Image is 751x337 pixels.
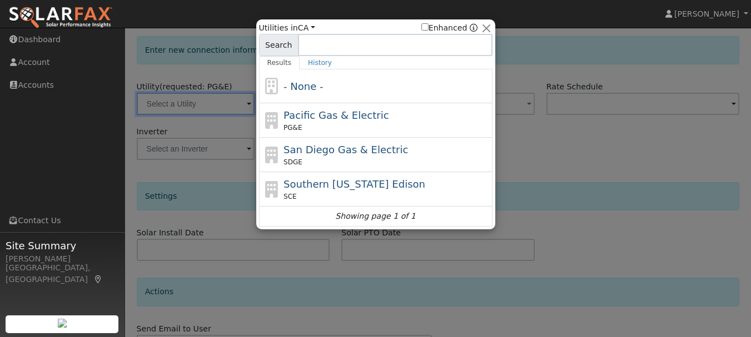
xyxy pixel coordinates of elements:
[284,178,425,190] span: Southern [US_STATE] Edison
[298,23,315,32] a: CA
[470,23,478,32] a: Enhanced Providers
[8,6,113,29] img: SolarFax
[284,81,323,92] span: - None -
[300,56,340,69] a: History
[6,253,119,265] div: [PERSON_NAME]
[93,275,103,284] a: Map
[284,192,297,202] span: SCE
[6,262,119,285] div: [GEOGRAPHIC_DATA], [GEOGRAPHIC_DATA]
[674,9,739,18] span: [PERSON_NAME]
[259,56,300,69] a: Results
[421,23,429,31] input: Enhanced
[259,34,299,56] span: Search
[284,157,302,167] span: SDGE
[6,238,119,253] span: Site Summary
[421,22,467,34] label: Enhanced
[284,109,389,121] span: Pacific Gas & Electric
[335,210,415,222] i: Showing page 1 of 1
[58,319,67,328] img: retrieve
[284,144,408,155] span: San Diego Gas & Electric
[421,22,478,34] span: Show enhanced providers
[284,123,302,133] span: PG&E
[259,22,315,34] span: Utilities in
